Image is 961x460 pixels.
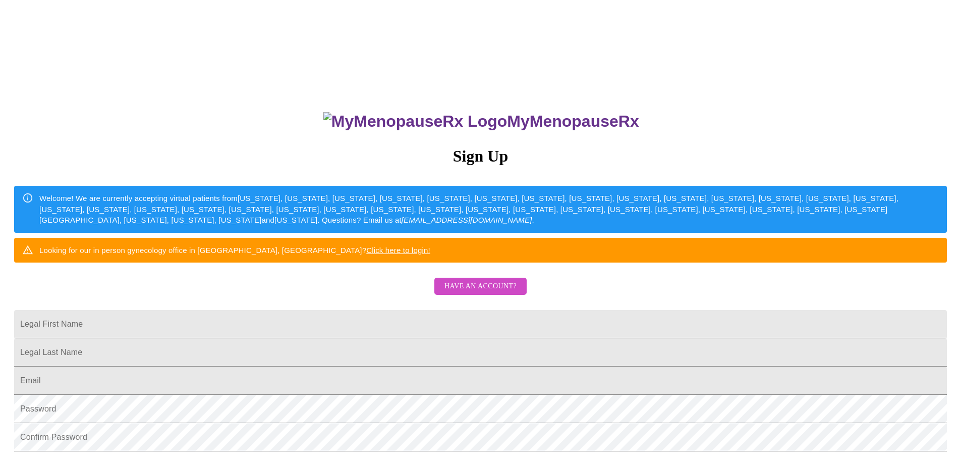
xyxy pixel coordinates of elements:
span: Have an account? [444,280,517,293]
h3: MyMenopauseRx [16,112,947,131]
div: Welcome! We are currently accepting virtual patients from [US_STATE], [US_STATE], [US_STATE], [US... [39,189,939,229]
h3: Sign Up [14,147,947,166]
img: MyMenopauseRx Logo [323,112,507,131]
button: Have an account? [434,278,527,295]
a: Have an account? [432,289,529,297]
div: Looking for our in person gynecology office in [GEOGRAPHIC_DATA], [GEOGRAPHIC_DATA]? [39,241,430,260]
a: Click here to login! [366,246,430,254]
em: [EMAIL_ADDRESS][DOMAIN_NAME] [402,216,532,224]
